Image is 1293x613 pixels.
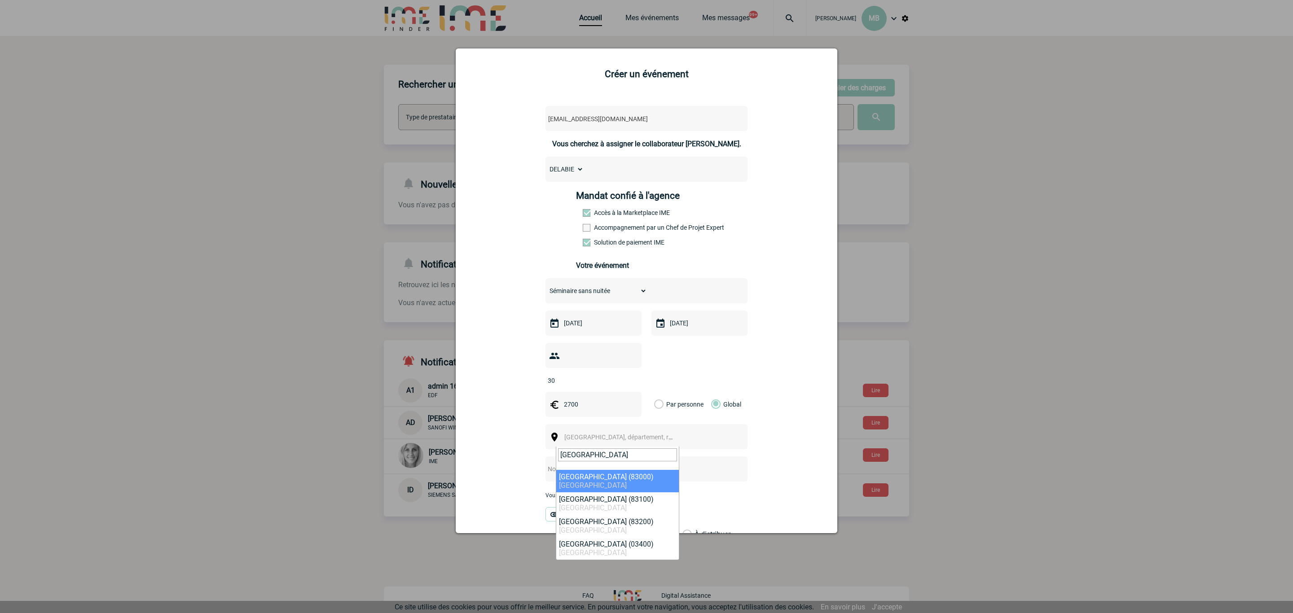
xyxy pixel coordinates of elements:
[559,526,627,534] span: [GEOGRAPHIC_DATA]
[559,548,627,557] span: [GEOGRAPHIC_DATA]
[556,537,679,560] li: [GEOGRAPHIC_DATA] (03400)
[545,113,702,125] span: emmanuelle.desbiendras@delabie.fr
[556,492,679,515] li: [GEOGRAPHIC_DATA] (83100)
[562,317,624,329] input: Date de début
[668,317,730,329] input: Date de fin
[711,392,717,417] label: Global
[564,433,689,441] span: [GEOGRAPHIC_DATA], département, région...
[467,69,826,79] h2: Créer un événement
[556,515,679,537] li: [GEOGRAPHIC_DATA] (83200)
[576,261,717,270] h3: Votre événement
[559,481,627,490] span: [GEOGRAPHIC_DATA]
[545,140,748,148] p: Vous cherchez à assigner le collaborateur [PERSON_NAME].
[583,209,622,216] label: Accès à la Marketplace IME
[576,190,680,201] h4: Mandat confié à l'agence
[682,530,692,539] label: À distribuer
[562,398,624,410] input: Budget HT
[583,224,622,231] label: Prestation payante
[559,504,627,512] span: [GEOGRAPHIC_DATA]
[583,239,622,246] label: Conformité aux process achat client, Prise en charge de la facturation, Mutualisation de plusieur...
[556,470,679,492] li: [GEOGRAPHIC_DATA] (83000)
[545,492,748,499] p: Vous pouvez ajouter une pièce jointe à votre demande
[545,463,724,475] input: Nom de l'événement
[654,392,664,417] label: Par personne
[545,375,630,386] input: Nombre de participants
